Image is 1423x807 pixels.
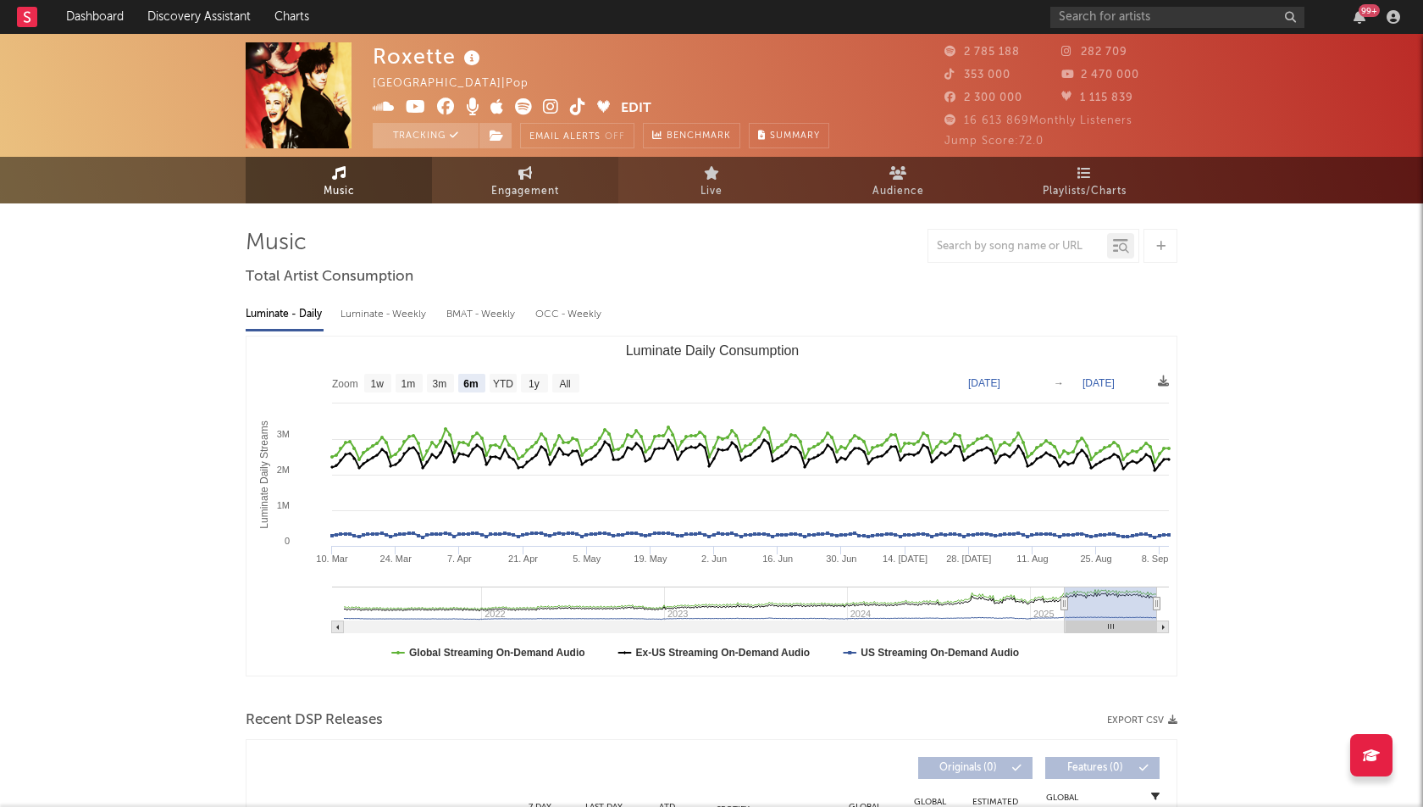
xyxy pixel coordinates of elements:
text: 28. [DATE] [946,554,991,564]
button: Features(0) [1045,757,1160,779]
text: 14. [DATE] [883,554,927,564]
div: Roxette [373,42,484,70]
span: 282 709 [1061,47,1127,58]
span: Jump Score: 72.0 [944,136,1044,147]
span: Originals ( 0 ) [929,763,1007,773]
a: Audience [805,157,991,203]
text: 25. Aug [1080,554,1111,564]
div: 99 + [1359,4,1380,17]
button: Email AlertsOff [520,123,634,148]
div: [GEOGRAPHIC_DATA] | Pop [373,74,548,94]
span: 353 000 [944,70,1010,81]
text: 3m [433,378,447,390]
text: 1m [401,378,416,390]
button: 99+ [1354,10,1365,24]
em: Off [605,132,625,142]
a: Music [246,157,432,203]
text: 3M [277,429,290,439]
a: Playlists/Charts [991,157,1177,203]
text: 21. Apr [508,554,538,564]
span: Benchmark [667,126,731,147]
text: 5. May [573,554,601,564]
text: [DATE] [968,377,1000,389]
text: US Streaming On-Demand Audio [861,647,1019,659]
text: 24. Mar [380,554,413,564]
text: → [1054,377,1064,389]
text: 1w [371,378,385,390]
span: Features ( 0 ) [1056,763,1134,773]
span: Live [700,181,723,202]
input: Search for artists [1050,7,1304,28]
div: OCC - Weekly [535,300,603,329]
text: 11. Aug [1016,554,1048,564]
text: 0 [285,536,290,546]
span: Playlists/Charts [1043,181,1127,202]
a: Benchmark [643,123,740,148]
text: 6m [463,378,478,390]
a: Live [618,157,805,203]
span: Summary [770,131,820,141]
text: 16. Jun [762,554,793,564]
text: 19. May [634,554,667,564]
span: Total Artist Consumption [246,267,413,287]
span: 2 300 000 [944,92,1022,103]
a: Engagement [432,157,618,203]
span: 1 115 839 [1061,92,1133,103]
text: Luminate Daily Streams [258,420,270,528]
text: [DATE] [1082,377,1115,389]
span: 16 613 869 Monthly Listeners [944,115,1132,126]
text: 10. Mar [316,554,348,564]
span: Engagement [491,181,559,202]
text: Ex-US Streaming On-Demand Audio [636,647,811,659]
text: 7. Apr [447,554,472,564]
text: Luminate Daily Consumption [626,343,800,358]
div: Luminate - Weekly [341,300,429,329]
span: Recent DSP Releases [246,710,383,731]
text: 2M [277,465,290,475]
button: Edit [621,98,651,120]
button: Summary [749,123,829,148]
text: Global Streaming On-Demand Audio [409,647,585,659]
div: Luminate - Daily [246,300,324,329]
text: 8. Sep [1142,554,1169,564]
text: YTD [493,378,513,390]
span: 2 785 188 [944,47,1020,58]
span: 2 470 000 [1061,70,1139,81]
text: 1M [277,500,290,510]
span: Music [324,181,355,202]
input: Search by song name or URL [928,240,1107,253]
text: 2. Jun [701,554,727,564]
button: Tracking [373,123,479,148]
button: Originals(0) [918,757,1033,779]
text: Zoom [332,378,358,390]
div: BMAT - Weekly [446,300,518,329]
text: All [559,378,570,390]
text: 1y [529,378,540,390]
button: Export CSV [1107,715,1177,726]
svg: Luminate Daily Consumption [246,337,1177,676]
text: 30. Jun [826,554,856,564]
span: Audience [872,181,924,202]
